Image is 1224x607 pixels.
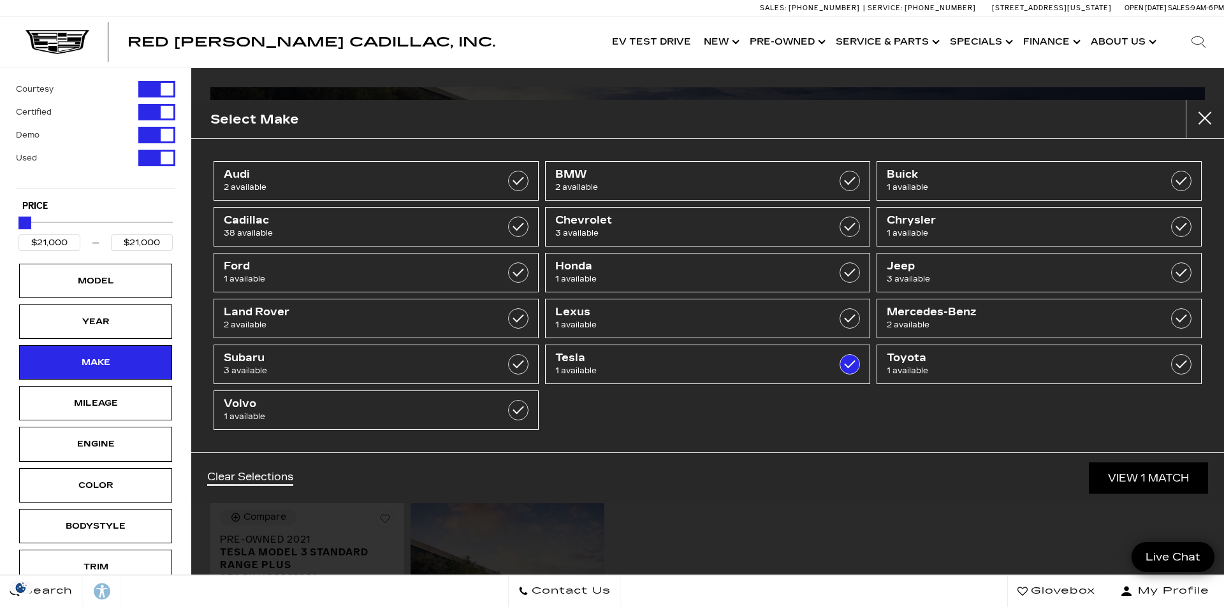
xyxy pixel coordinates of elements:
[224,181,483,194] span: 2 available
[1139,550,1207,564] span: Live Chat
[887,260,1146,273] span: Jeep
[19,509,172,543] div: BodystyleBodystyle
[214,161,539,201] a: Audi2 available
[760,4,787,12] span: Sales:
[16,83,54,96] label: Courtesy
[19,304,172,339] div: YearYear
[111,234,173,251] input: Maximum
[555,181,814,194] span: 2 available
[18,212,173,251] div: Price
[214,207,539,246] a: Cadillac38 available
[224,397,483,410] span: Volvo
[19,386,172,420] div: MileageMileage
[905,4,976,12] span: [PHONE_NUMBER]
[555,214,814,227] span: Chevrolet
[555,306,814,318] span: Lexus
[697,17,743,68] a: New
[877,299,1202,338] a: Mercedes-Benz2 available
[555,260,814,273] span: Honda
[19,345,172,380] div: MakeMake
[210,109,299,130] h2: Select Make
[555,352,814,364] span: Tesla
[64,519,127,533] div: Bodystyle
[943,17,1017,68] a: Specials
[224,273,483,285] span: 1 available
[224,364,483,377] span: 3 available
[64,274,127,288] div: Model
[887,227,1146,239] span: 1 available
[887,168,1146,181] span: Buick
[6,581,36,594] img: Opt-Out Icon
[743,17,829,68] a: Pre-Owned
[16,129,40,141] label: Demo
[1125,4,1167,12] span: Open [DATE]
[606,17,697,68] a: EV Test Drive
[1168,4,1191,12] span: Sales:
[545,253,870,292] a: Honda1 available
[224,410,483,423] span: 1 available
[224,214,483,227] span: Cadillac
[555,318,814,331] span: 1 available
[555,364,814,377] span: 1 available
[887,273,1146,285] span: 3 available
[19,550,172,584] div: TrimTrim
[887,214,1146,227] span: Chrysler
[545,299,870,338] a: Lexus1 available
[19,427,172,461] div: EngineEngine
[224,260,483,273] span: Ford
[207,471,293,486] a: Clear Selections
[887,318,1146,331] span: 2 available
[877,253,1202,292] a: Jeep3 available
[22,201,169,212] h5: Price
[224,168,483,181] span: Audi
[64,355,127,369] div: Make
[877,207,1202,246] a: Chrysler1 available
[20,582,73,600] span: Search
[25,30,89,54] img: Cadillac Dark Logo with Cadillac White Text
[545,207,870,246] a: Chevrolet3 available
[214,390,539,430] a: Volvo1 available
[887,364,1146,377] span: 1 available
[877,345,1202,384] a: Toyota1 available
[214,299,539,338] a: Land Rover2 available
[1132,542,1214,572] a: Live Chat
[863,4,979,11] a: Service: [PHONE_NUMBER]
[64,437,127,451] div: Engine
[887,352,1146,364] span: Toyota
[877,161,1202,201] a: Buick1 available
[1084,17,1160,68] a: About Us
[829,17,943,68] a: Service & Parts
[1028,582,1095,600] span: Glovebox
[19,468,172,503] div: ColorColor
[887,306,1146,318] span: Mercedes-Benz
[64,315,127,329] div: Year
[224,352,483,364] span: Subaru
[555,227,814,239] span: 3 available
[1105,575,1224,607] button: Open user profile menu
[224,227,483,239] span: 38 available
[528,582,611,600] span: Contact Us
[64,396,127,410] div: Mileage
[64,478,127,492] div: Color
[127,36,495,48] a: Red [PERSON_NAME] Cadillac, Inc.
[224,318,483,331] span: 2 available
[1007,575,1105,607] a: Glovebox
[18,217,31,229] div: Maximum Price
[16,152,37,164] label: Used
[555,168,814,181] span: BMW
[18,234,80,251] input: Minimum
[1191,4,1224,12] span: 9 AM-6 PM
[16,81,175,189] div: Filter by Vehicle Type
[127,34,495,50] span: Red [PERSON_NAME] Cadillac, Inc.
[555,273,814,285] span: 1 available
[760,4,863,11] a: Sales: [PHONE_NUMBER]
[1017,17,1084,68] a: Finance
[6,581,36,594] section: Click to Open Cookie Consent Modal
[19,264,172,298] div: ModelModel
[64,560,127,574] div: Trim
[1089,462,1208,494] a: View 1 Match
[214,253,539,292] a: Ford1 available
[1133,582,1209,600] span: My Profile
[214,345,539,384] a: Subaru3 available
